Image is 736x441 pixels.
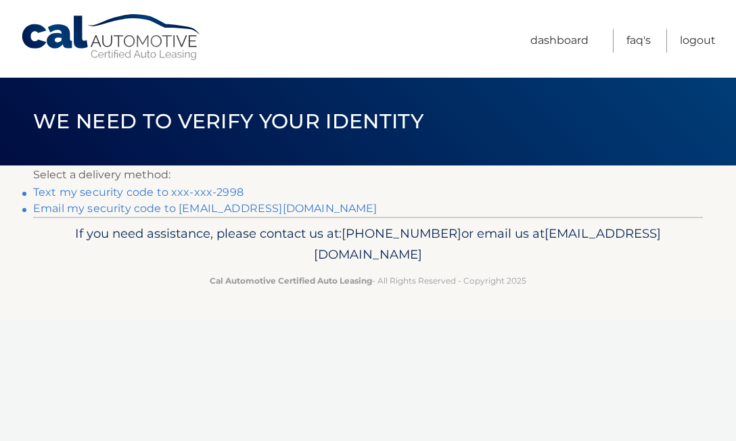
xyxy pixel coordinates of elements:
[33,109,423,134] span: We need to verify your identity
[210,276,372,286] strong: Cal Automotive Certified Auto Leasing
[342,226,461,241] span: [PHONE_NUMBER]
[53,274,683,288] p: - All Rights Reserved - Copyright 2025
[626,29,651,53] a: FAQ's
[33,165,703,184] p: Select a delivery method:
[33,186,244,199] a: Text my security code to xxx-xxx-2998
[33,202,377,215] a: Email my security code to [EMAIL_ADDRESS][DOMAIN_NAME]
[680,29,716,53] a: Logout
[20,14,203,61] a: Cal Automotive
[53,223,683,266] p: If you need assistance, please contact us at: or email us at
[530,29,589,53] a: Dashboard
